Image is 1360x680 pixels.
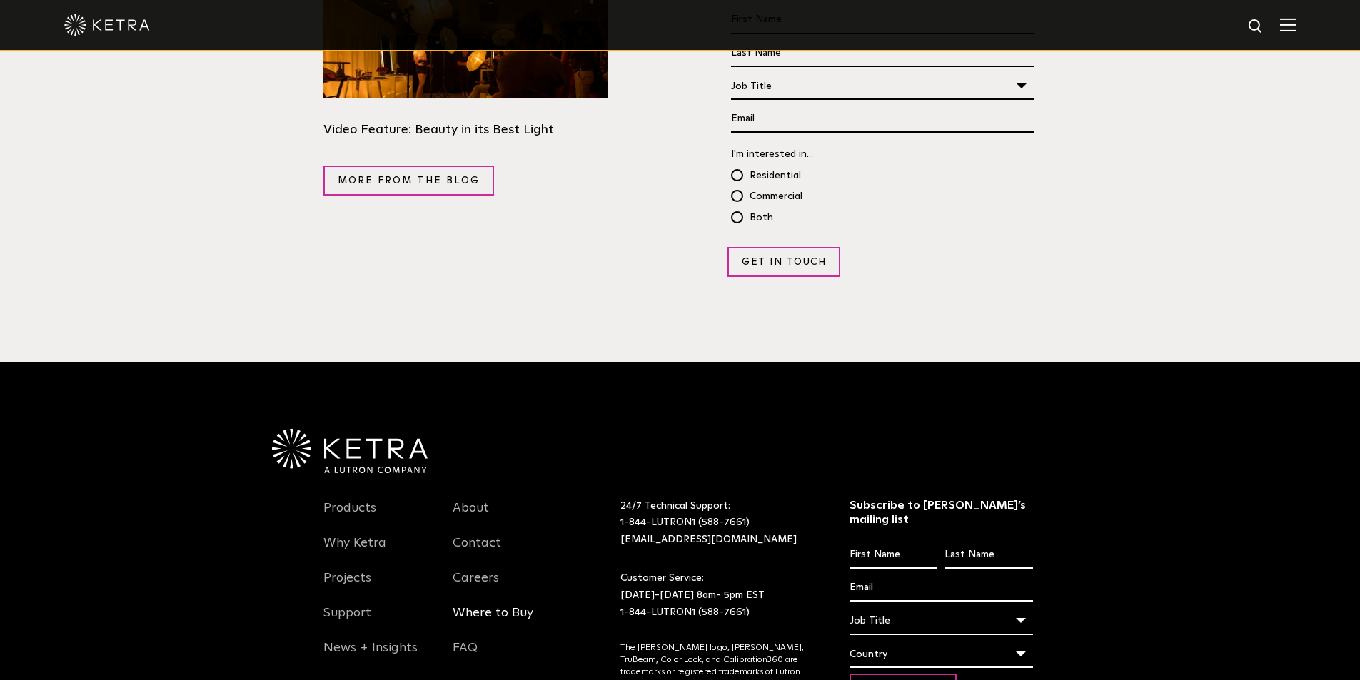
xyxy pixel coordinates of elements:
span: Both [731,208,773,228]
img: ketra-logo-2019-white [64,14,150,36]
input: Last Name [945,542,1032,569]
a: Careers [453,570,499,603]
img: search icon [1247,18,1265,36]
span: Commercial [731,186,802,207]
div: Country [850,641,1033,668]
input: Email [850,574,1033,602]
a: [EMAIL_ADDRESS][DOMAIN_NAME] [620,534,797,544]
div: Video Feature: Beauty in its Best Light [323,120,608,141]
a: Why Ketra [323,535,386,568]
input: Get in Touch [727,247,840,277]
a: Contact [453,535,501,568]
a: FAQ [453,640,478,673]
div: Job Title [731,73,1034,100]
span: I'm interested in... [731,149,813,159]
div: Navigation Menu [453,498,561,673]
img: Hamburger%20Nav.svg [1280,18,1296,31]
input: First Name [850,542,937,569]
h3: Subscribe to [PERSON_NAME]’s mailing list [850,498,1033,528]
a: Where to Buy [453,605,533,638]
div: Navigation Menu [323,498,432,673]
p: 24/7 Technical Support: [620,498,814,549]
img: Ketra-aLutronCo_White_RGB [272,429,428,473]
span: Residential [731,166,801,186]
a: 1-844-LUTRON1 (588-7661) [620,517,750,527]
a: More from the blog [323,166,495,196]
a: Projects [323,570,371,603]
a: Products [323,500,376,533]
input: Last Name [731,40,1034,67]
input: Email [731,106,1034,133]
a: News + Insights [323,640,418,673]
a: About [453,500,489,533]
p: Customer Service: [DATE]-[DATE] 8am- 5pm EST [620,570,814,621]
a: 1-844-LUTRON1 (588-7661) [620,607,750,617]
div: Job Title [850,607,1033,634]
a: Support [323,605,371,638]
